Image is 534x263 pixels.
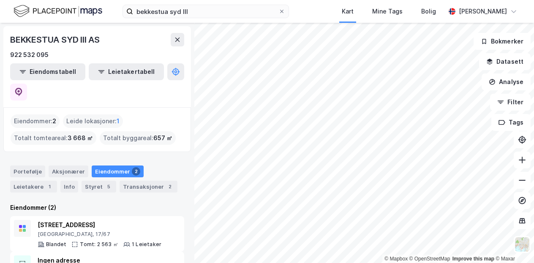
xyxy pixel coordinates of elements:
[409,256,450,262] a: OpenStreetMap
[132,241,161,248] div: 1 Leietaker
[10,50,49,60] div: 922 532 095
[63,114,123,128] div: Leide lokasjoner :
[10,165,45,177] div: Portefølje
[11,114,60,128] div: Eiendommer :
[100,131,176,145] div: Totalt byggareal :
[68,133,93,143] span: 3 668 ㎡
[46,241,66,248] div: Blandet
[104,182,113,191] div: 5
[117,116,120,126] span: 1
[10,63,85,80] button: Eiendomstabell
[120,181,177,193] div: Transaksjoner
[459,6,507,16] div: [PERSON_NAME]
[452,256,494,262] a: Improve this map
[38,231,161,238] div: [GEOGRAPHIC_DATA], 17/67
[49,165,88,177] div: Aksjonærer
[92,165,144,177] div: Eiendommer
[14,4,102,19] img: logo.f888ab2527a4732fd821a326f86c7f29.svg
[80,241,118,248] div: Tomt: 2 563 ㎡
[479,53,531,70] button: Datasett
[10,181,57,193] div: Leietakere
[89,63,164,80] button: Leietakertabell
[491,114,531,131] button: Tags
[342,6,354,16] div: Kart
[38,220,161,230] div: [STREET_ADDRESS]
[10,203,184,213] div: Eiendommer (2)
[132,167,140,176] div: 2
[133,5,278,18] input: Søk på adresse, matrikkel, gårdeiere, leietakere eller personer
[372,6,403,16] div: Mine Tags
[60,181,78,193] div: Info
[490,94,531,111] button: Filter
[474,33,531,50] button: Bokmerker
[384,256,408,262] a: Mapbox
[82,181,116,193] div: Styret
[492,222,534,263] iframe: Chat Widget
[10,33,101,46] div: BEKKESTUA SYD III AS
[45,182,54,191] div: 1
[11,131,96,145] div: Totalt tomteareal :
[482,73,531,90] button: Analyse
[153,133,172,143] span: 657 ㎡
[166,182,174,191] div: 2
[421,6,436,16] div: Bolig
[52,116,56,126] span: 2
